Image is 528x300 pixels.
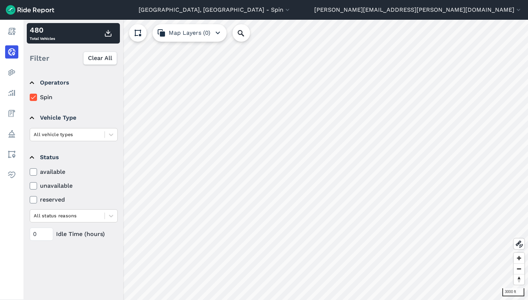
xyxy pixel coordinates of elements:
button: Clear All [83,52,117,65]
span: Clear All [88,54,112,63]
div: Filter [27,47,120,70]
button: Map Layers (0) [153,24,227,42]
a: Health [5,168,18,181]
a: Areas [5,148,18,161]
button: Zoom out [514,263,524,274]
a: Analyze [5,86,18,100]
label: available [30,168,118,176]
a: Heatmaps [5,66,18,79]
button: [GEOGRAPHIC_DATA], [GEOGRAPHIC_DATA] - Spin [139,5,291,14]
div: Idle Time (hours) [30,228,118,241]
summary: Status [30,147,117,168]
button: Reset bearing to north [514,274,524,285]
summary: Operators [30,72,117,93]
label: reserved [30,195,118,204]
button: Zoom in [514,253,524,263]
button: [PERSON_NAME][EMAIL_ADDRESS][PERSON_NAME][DOMAIN_NAME] [314,5,522,14]
canvas: Map [23,20,528,300]
img: Ride Report [6,5,54,15]
a: Realtime [5,45,18,59]
a: Report [5,25,18,38]
input: Search Location or Vehicles [232,24,262,42]
label: Spin [30,93,118,102]
div: 480 [30,25,55,35]
a: Policy [5,127,18,140]
div: 3000 ft [502,288,524,296]
summary: Vehicle Type [30,108,117,128]
div: Total Vehicles [30,25,55,42]
a: Fees [5,107,18,120]
label: unavailable [30,181,118,190]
